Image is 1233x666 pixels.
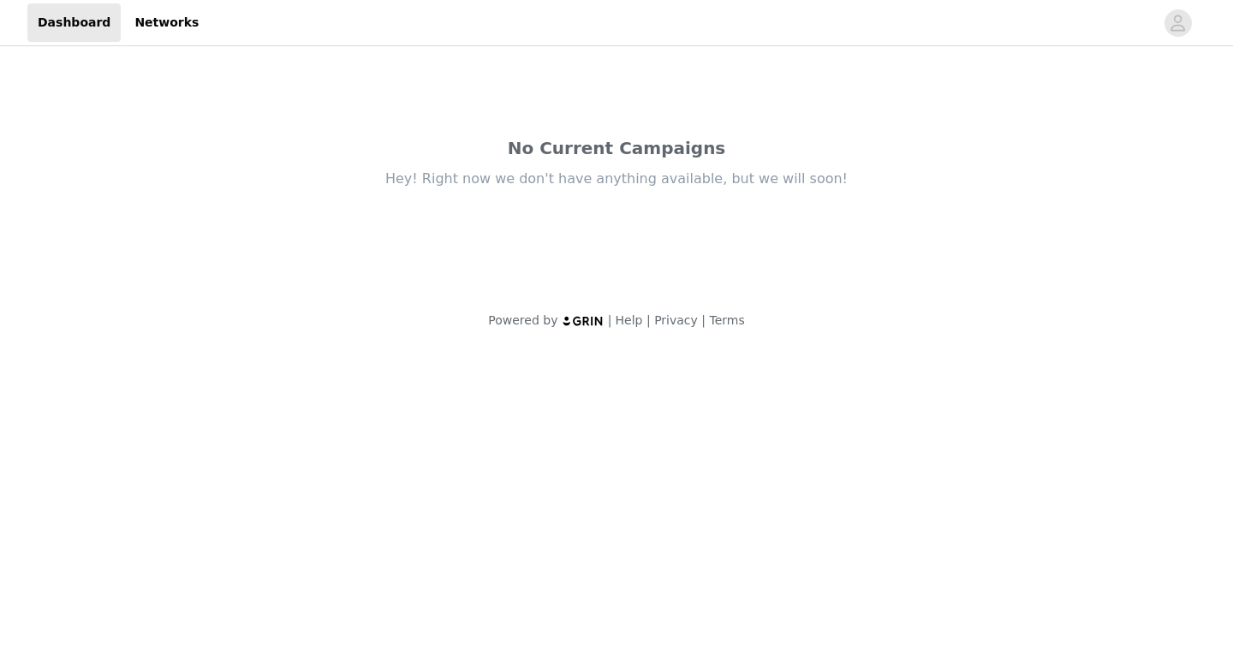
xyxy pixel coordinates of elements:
a: Networks [124,3,209,42]
span: | [608,313,612,327]
span: | [646,313,651,327]
a: Dashboard [27,3,121,42]
img: logo [562,315,605,326]
span: | [701,313,706,327]
div: Hey! Right now we don't have anything available, but we will soon! [257,169,976,188]
a: Terms [709,313,744,327]
div: avatar [1170,9,1186,37]
span: Powered by [488,313,557,327]
a: Privacy [654,313,698,327]
div: No Current Campaigns [257,135,976,161]
a: Help [616,313,643,327]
